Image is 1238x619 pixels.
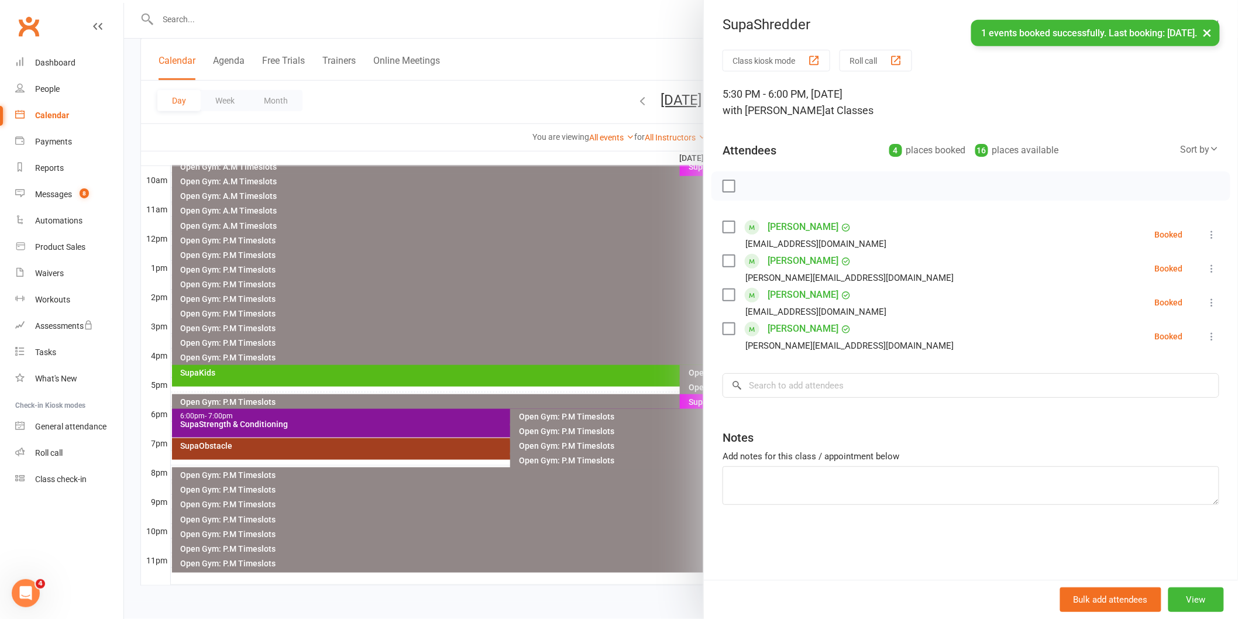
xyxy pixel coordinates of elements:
div: Reports [35,163,64,173]
a: Dashboard [15,50,123,76]
button: View [1168,587,1224,612]
a: Automations [15,208,123,234]
div: Calendar [35,111,69,120]
div: [PERSON_NAME][EMAIL_ADDRESS][DOMAIN_NAME] [745,338,954,353]
span: 4 [36,579,45,589]
div: Class check-in [35,474,87,484]
div: People [35,84,60,94]
div: 4 [889,144,902,157]
a: Clubworx [14,12,43,41]
a: Messages 8 [15,181,123,208]
a: Class kiosk mode [15,466,123,493]
a: Waivers [15,260,123,287]
div: Payments [35,137,72,146]
div: [EMAIL_ADDRESS][DOMAIN_NAME] [745,236,886,252]
a: Product Sales [15,234,123,260]
div: Assessments [35,321,93,331]
a: [PERSON_NAME] [768,218,838,236]
div: Roll call [35,448,63,458]
div: What's New [35,374,77,383]
div: Workouts [35,295,70,304]
div: Booked [1155,231,1183,239]
a: [PERSON_NAME] [768,286,838,304]
a: Tasks [15,339,123,366]
a: Workouts [15,287,123,313]
a: Assessments [15,313,123,339]
div: 5:30 PM - 6:00 PM, [DATE] [723,86,1219,119]
input: Search to add attendees [723,373,1219,398]
div: Messages [35,190,72,199]
button: Roll call [840,50,912,71]
a: Roll call [15,440,123,466]
div: Booked [1155,332,1183,341]
a: What's New [15,366,123,392]
span: 8 [80,188,89,198]
span: with [PERSON_NAME] [723,104,825,116]
a: [PERSON_NAME] [768,252,838,270]
div: [EMAIL_ADDRESS][DOMAIN_NAME] [745,304,886,319]
a: [PERSON_NAME] [768,319,838,338]
a: General attendance kiosk mode [15,414,123,440]
div: SupaShredder [704,16,1238,33]
div: Tasks [35,348,56,357]
div: Notes [723,429,754,446]
div: [PERSON_NAME][EMAIL_ADDRESS][DOMAIN_NAME] [745,270,954,286]
iframe: Intercom live chat [12,579,40,607]
div: Booked [1155,264,1183,273]
a: Calendar [15,102,123,129]
a: Payments [15,129,123,155]
div: Waivers [35,269,64,278]
div: places available [975,142,1059,159]
div: Attendees [723,142,776,159]
button: × [1197,20,1218,45]
a: Reports [15,155,123,181]
div: places booked [889,142,966,159]
div: Booked [1155,298,1183,307]
div: General attendance [35,422,106,431]
div: Add notes for this class / appointment below [723,449,1219,463]
a: People [15,76,123,102]
button: Class kiosk mode [723,50,830,71]
div: Dashboard [35,58,75,67]
div: 16 [975,144,988,157]
div: Automations [35,216,82,225]
div: 1 events booked successfully. Last booking: [DATE]. [971,20,1220,46]
div: Sort by [1181,142,1219,157]
div: Product Sales [35,242,85,252]
span: at Classes [825,104,874,116]
button: Bulk add attendees [1060,587,1161,612]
